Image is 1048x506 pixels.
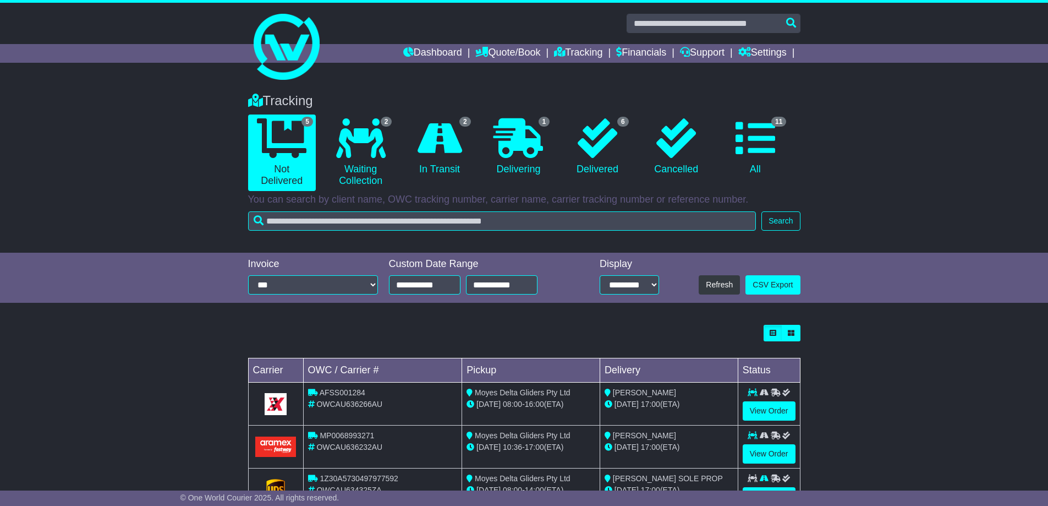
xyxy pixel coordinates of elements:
[525,443,544,451] span: 17:00
[327,115,394,191] a: 2 Waiting Collection
[563,115,631,179] a: 6 Delivered
[475,388,570,397] span: Moyes Delta Gliders Pty Ltd
[738,358,800,383] td: Status
[617,117,629,127] span: 6
[554,44,602,63] a: Tracking
[180,493,339,502] span: © One World Courier 2025. All rights reserved.
[616,44,666,63] a: Financials
[738,44,787,63] a: Settings
[641,443,660,451] span: 17:00
[320,388,365,397] span: AFSS001284
[503,443,522,451] span: 10:36
[745,275,800,295] a: CSV Export
[476,443,501,451] span: [DATE]
[643,115,710,179] a: Cancelled
[475,44,540,63] a: Quote/Book
[248,358,303,383] td: Carrier
[316,443,382,451] span: OWCAU636232AU
[503,486,522,494] span: 08:00
[680,44,725,63] a: Support
[503,400,522,409] span: 08:00
[525,486,544,494] span: 14:00
[476,486,501,494] span: [DATE]
[600,358,738,383] td: Delivery
[605,485,733,496] div: (ETA)
[266,479,285,501] img: GetCarrierServiceLogo
[389,258,566,270] div: Custom Date Range
[403,44,462,63] a: Dashboard
[265,393,287,415] img: GetCarrierServiceLogo
[243,93,806,109] div: Tracking
[721,115,789,179] a: 11 All
[600,258,659,270] div: Display
[381,117,392,127] span: 2
[462,358,600,383] td: Pickup
[613,388,676,397] span: [PERSON_NAME]
[605,442,733,453] div: (ETA)
[539,117,550,127] span: 1
[475,474,570,483] span: Moyes Delta Gliders Pty Ltd
[771,117,786,127] span: 11
[316,400,382,409] span: OWCAU636266AU
[320,431,374,440] span: MP0068993271
[743,401,795,421] a: View Order
[405,115,473,179] a: 2 In Transit
[467,399,595,410] div: - (ETA)
[641,400,660,409] span: 17:00
[614,486,639,494] span: [DATE]
[613,431,676,440] span: [PERSON_NAME]
[614,443,639,451] span: [DATE]
[475,431,570,440] span: Moyes Delta Gliders Pty Ltd
[614,400,639,409] span: [DATE]
[467,442,595,453] div: - (ETA)
[605,399,733,410] div: (ETA)
[255,437,297,457] img: Aramex.png
[301,117,313,127] span: 5
[485,115,552,179] a: 1 Delivering
[743,444,795,464] a: View Order
[699,275,740,295] button: Refresh
[525,400,544,409] span: 16:00
[303,358,462,383] td: OWC / Carrier #
[248,194,800,206] p: You can search by client name, OWC tracking number, carrier name, carrier tracking number or refe...
[613,474,723,483] span: [PERSON_NAME] SOLE PROP
[320,474,398,483] span: 1Z30A5730497977592
[476,400,501,409] span: [DATE]
[641,486,660,494] span: 17:00
[761,211,800,231] button: Search
[316,486,381,494] span: OWCAU634325ZA
[467,485,595,496] div: - (ETA)
[248,258,378,270] div: Invoice
[459,117,471,127] span: 2
[248,115,316,191] a: 5 Not Delivered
